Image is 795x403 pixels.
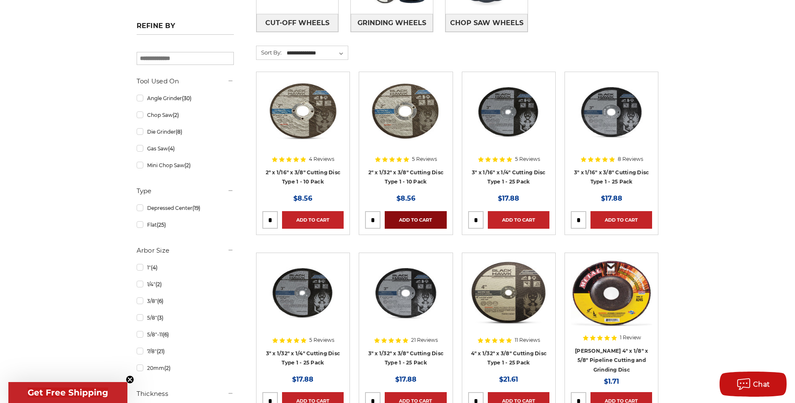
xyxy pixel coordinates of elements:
a: 3” x .0625” x 1/4” Die Grinder Cut-Off Wheels by Black Hawk Abrasives [468,78,549,185]
a: [PERSON_NAME] 4" x 1/8" x 5/8" Pipeline Cutting and Grinding Disc [575,348,648,373]
a: Cut-Off Wheels [256,14,339,32]
span: Grinding Wheels [357,16,426,30]
span: Chat [753,380,770,388]
span: (3) [157,315,163,321]
span: $17.88 [395,375,417,383]
a: Add to Cart [282,211,344,229]
h5: Type [137,186,234,196]
span: (2) [155,281,162,287]
span: $17.88 [498,194,519,202]
a: 3" x 1/32" x 3/8" Cut Off Wheel [365,259,446,366]
img: 3" x 1/16" x 3/8" Cutting Disc [571,78,652,145]
span: (2) [184,162,191,168]
button: Close teaser [126,375,134,384]
span: Chop Saw Wheels [450,16,523,30]
img: 3" x 1/32" x 3/8" Cut Off Wheel [365,259,446,326]
a: Add to Cart [488,211,549,229]
span: (21) [157,348,165,354]
button: Chat [720,372,787,397]
span: (6) [163,331,169,338]
h5: Arbor Size [137,245,234,256]
h5: Refine by [137,22,234,35]
a: 20mm [137,361,234,375]
a: Angle Grinder [137,91,234,106]
span: (30) [182,95,192,101]
span: (4) [151,264,158,271]
a: Mini Chop Saw [137,158,234,173]
a: Die Grinder [137,124,234,139]
span: $21.61 [499,375,518,383]
a: Add to Cart [590,211,652,229]
span: (6) [157,298,163,304]
span: $17.88 [292,375,313,383]
span: Cut-Off Wheels [265,16,329,30]
span: (19) [192,205,200,211]
a: 3" x 1/16" x 3/8" Cutting Disc [571,78,652,185]
h5: Thickness [137,389,234,399]
a: 1" [137,260,234,275]
span: $17.88 [601,194,622,202]
span: $8.56 [396,194,415,202]
a: Grinding Wheels [351,14,433,32]
img: 4" x 1/32" x 3/8" Cutting Disc [468,259,549,326]
a: 1/4" [137,277,234,292]
a: 4" x 1/32" x 3/8" Cutting Disc [468,259,549,366]
a: Add to Cart [385,211,446,229]
span: $8.56 [293,194,312,202]
span: (25) [157,222,166,228]
img: 3" x 1/32" x 1/4" Cutting Disc [262,259,344,326]
span: $1.71 [604,377,619,385]
span: (2) [164,365,171,371]
a: 7/8" [137,344,234,359]
a: Gas Saw [137,141,234,156]
a: 3/8" [137,294,234,308]
a: Chop Saw [137,108,234,122]
img: 3” x .0625” x 1/4” Die Grinder Cut-Off Wheels by Black Hawk Abrasives [468,78,549,145]
a: Mercer 4" x 1/8" x 5/8 Cutting and Light Grinding Wheel [571,259,652,366]
a: Chop Saw Wheels [445,14,528,32]
a: 2" x 1/16" x 3/8" Cut Off Wheel [262,78,344,185]
a: Depressed Center [137,201,234,215]
span: (4) [168,145,175,152]
a: 2" x 1/32" x 3/8" Cut Off Wheel [365,78,446,185]
img: Mercer 4" x 1/8" x 5/8 Cutting and Light Grinding Wheel [571,259,652,326]
div: Get Free ShippingClose teaser [8,382,127,403]
img: 2" x 1/32" x 3/8" Cut Off Wheel [365,78,446,145]
span: (2) [173,112,179,118]
a: Flat [137,217,234,232]
h5: Tool Used On [137,76,234,86]
span: (8) [176,129,182,135]
span: Get Free Shipping [28,387,108,398]
a: 3" x 1/32" x 1/4" Cutting Disc [262,259,344,366]
img: 2" x 1/16" x 3/8" Cut Off Wheel [262,78,344,145]
label: Sort By: [256,46,282,59]
select: Sort By: [285,47,348,59]
a: 5/8"-11 [137,327,234,342]
a: 5/8" [137,310,234,325]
